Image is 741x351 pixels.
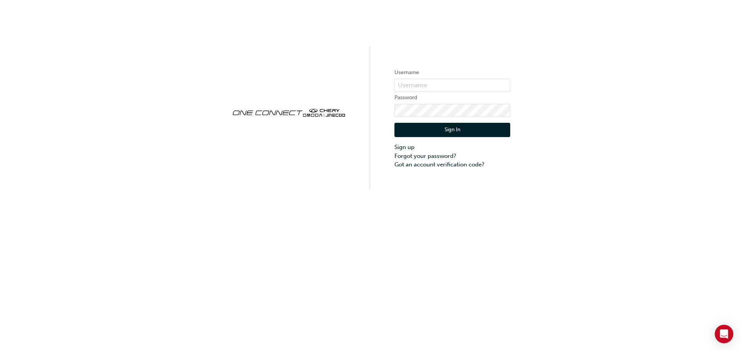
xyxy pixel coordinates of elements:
img: oneconnect [231,102,347,122]
a: Sign up [394,143,510,152]
label: Username [394,68,510,77]
div: Open Intercom Messenger [715,325,733,343]
button: Sign In [394,123,510,137]
input: Username [394,79,510,92]
label: Password [394,93,510,102]
a: Forgot your password? [394,152,510,161]
a: Got an account verification code? [394,160,510,169]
